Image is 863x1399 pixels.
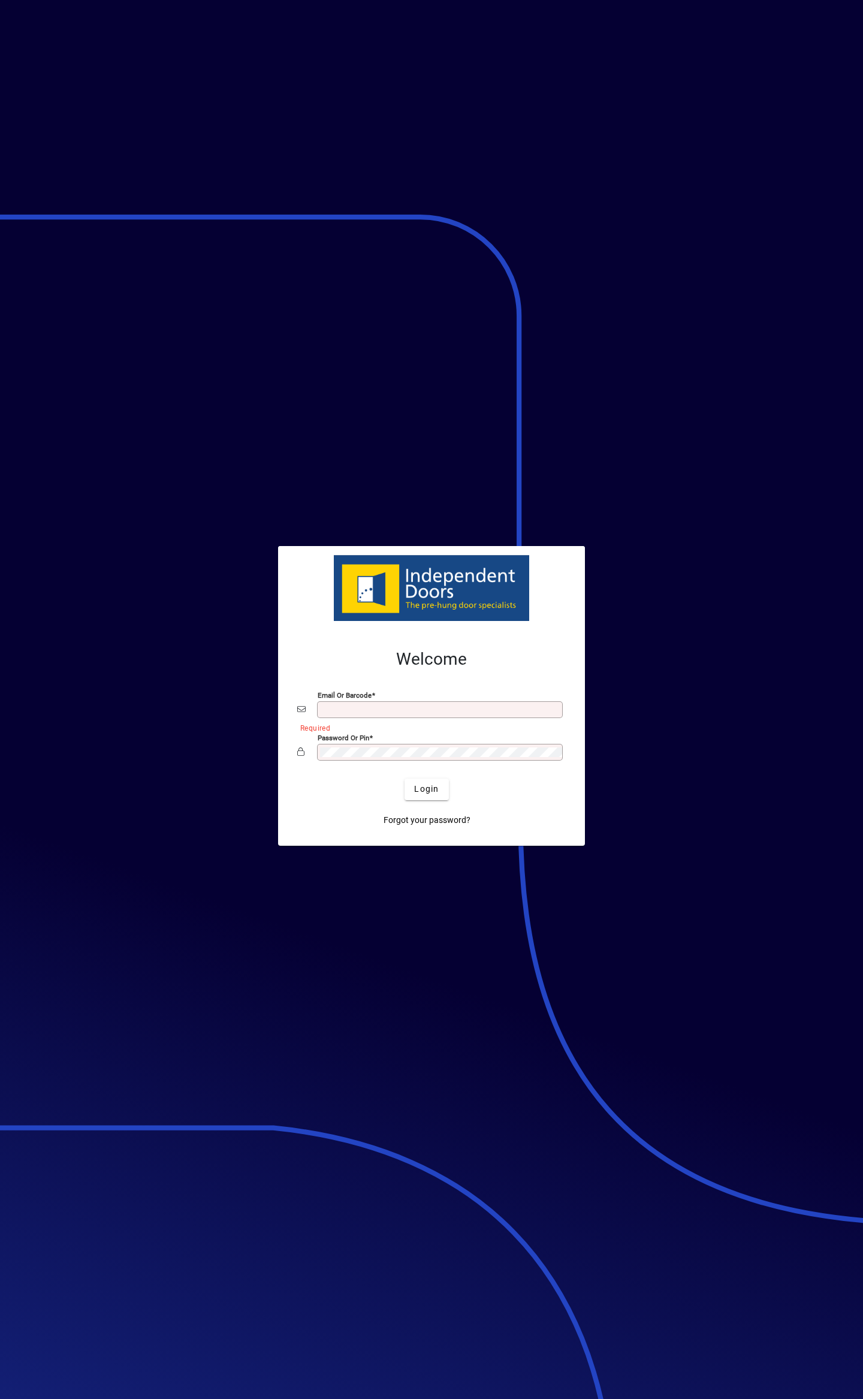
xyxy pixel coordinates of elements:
[405,779,448,800] button: Login
[318,691,372,699] mat-label: Email or Barcode
[318,733,369,741] mat-label: Password or Pin
[300,721,556,734] mat-error: Required
[384,814,470,827] span: Forgot your password?
[297,649,566,670] h2: Welcome
[379,810,475,831] a: Forgot your password?
[414,783,439,795] span: Login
